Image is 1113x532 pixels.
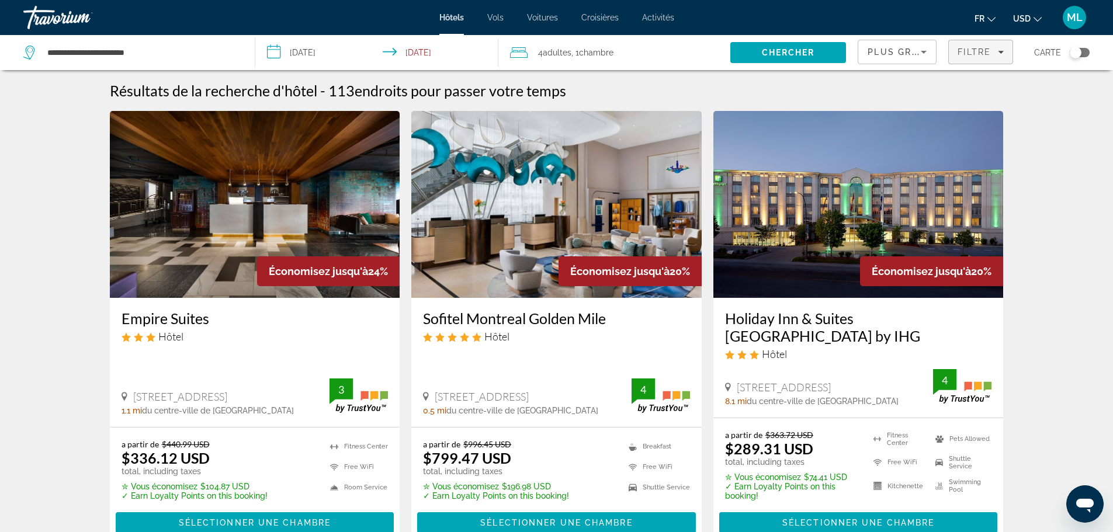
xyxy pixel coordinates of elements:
button: Change language [975,10,996,27]
a: Vols [487,13,504,22]
span: a partir de [725,430,762,440]
img: TrustYou guest rating badge [330,378,388,413]
span: fr [975,14,984,23]
p: $196.98 USD [423,482,569,491]
button: Toggle map [1061,47,1090,58]
span: - [320,82,325,99]
span: Filtre [958,47,991,57]
li: Shuttle Service [930,454,991,471]
mat-select: Sort by [868,45,927,59]
span: Hôtel [158,330,183,343]
button: User Menu [1059,5,1090,30]
span: du centre-ville de [GEOGRAPHIC_DATA] [747,397,899,406]
p: total, including taxes [423,467,569,476]
img: TrustYou guest rating badge [933,369,991,404]
img: Sofitel Montreal Golden Mile [411,111,702,298]
button: Select check in and out date [255,35,499,70]
span: ✮ Vous économisez [122,482,197,491]
div: 20% [559,256,702,286]
span: Économisez jusqu'à [570,265,670,277]
span: [STREET_ADDRESS] [435,390,529,403]
a: Holiday Inn & Suites [GEOGRAPHIC_DATA] by IHG [725,310,992,345]
span: 8.1 mi [725,397,747,406]
div: 3 star Hotel [122,330,389,343]
span: endroits pour passer votre temps [355,82,566,99]
li: Kitchenette [868,477,930,495]
span: 0.5 mi [423,406,446,415]
div: 20% [860,256,1003,286]
a: Empire Suites [122,310,389,327]
img: TrustYou guest rating badge [632,378,690,413]
span: Plus grandes économies [868,47,1007,57]
div: 3 [330,383,353,397]
button: Filters [948,40,1013,64]
p: ✓ Earn Loyalty Points on this booking! [725,482,859,500]
span: Hôtel [484,330,509,343]
li: Swimming Pool [930,477,991,495]
span: Hôtel [762,347,787,360]
span: du centre-ville de [GEOGRAPHIC_DATA] [142,406,294,415]
a: Sofitel Montreal Golden Mile [423,310,690,327]
div: 3 star Hotel [725,347,992,360]
span: ✮ Vous économisez [725,472,801,482]
ins: $289.31 USD [725,440,813,457]
a: Sélectionner une chambre [719,515,998,528]
span: a partir de [122,439,159,449]
span: ML [1067,12,1083,23]
span: 4 [538,44,571,61]
p: $104.87 USD [122,482,268,491]
li: Pets Allowed [930,430,991,447]
span: Sélectionner une chambre [782,518,934,527]
span: Activités [642,13,674,22]
img: Holiday Inn & Suites Montreal Airport by IHG [713,111,1004,298]
li: Free WiFi [868,454,930,471]
a: Croisières [581,13,619,22]
button: Travelers: 4 adults, 0 children [498,35,730,70]
li: Free WiFi [324,460,388,474]
span: 1.1 mi [122,406,142,415]
span: Économisez jusqu'à [872,265,971,277]
input: Search hotel destination [46,44,237,61]
span: Carte [1034,44,1061,61]
li: Fitness Center [868,430,930,447]
div: 24% [257,256,400,286]
button: Change currency [1013,10,1042,27]
h2: 113 [328,82,566,99]
div: 4 [632,383,655,397]
span: [STREET_ADDRESS] [133,390,227,403]
a: Hôtels [439,13,464,22]
span: ✮ Vous économisez [423,482,499,491]
del: $363.72 USD [765,430,813,440]
a: Sélectionner une chambre [116,515,394,528]
span: du centre-ville de [GEOGRAPHIC_DATA] [446,406,598,415]
del: $996.45 USD [463,439,511,449]
a: Sélectionner une chambre [417,515,696,528]
iframe: Bouton de lancement de la fenêtre de messagerie [1066,485,1104,523]
del: $440.99 USD [162,439,210,449]
p: $74.41 USD [725,472,859,482]
li: Free WiFi [623,460,690,474]
ins: $799.47 USD [423,449,511,467]
h1: Résultats de la recherche d'hôtel [110,82,317,99]
span: , 1 [571,44,613,61]
p: total, including taxes [122,467,268,476]
img: Empire Suites [110,111,400,298]
span: Adultes [543,48,571,57]
li: Shuttle Service [623,480,690,495]
span: Sélectionner une chambre [179,518,331,527]
a: Voitures [527,13,558,22]
span: Sélectionner une chambre [480,518,632,527]
span: USD [1013,14,1031,23]
li: Breakfast [623,439,690,454]
span: [STREET_ADDRESS] [737,381,831,394]
li: Room Service [324,480,388,495]
div: 4 [933,373,956,387]
p: ✓ Earn Loyalty Points on this booking! [423,491,569,500]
